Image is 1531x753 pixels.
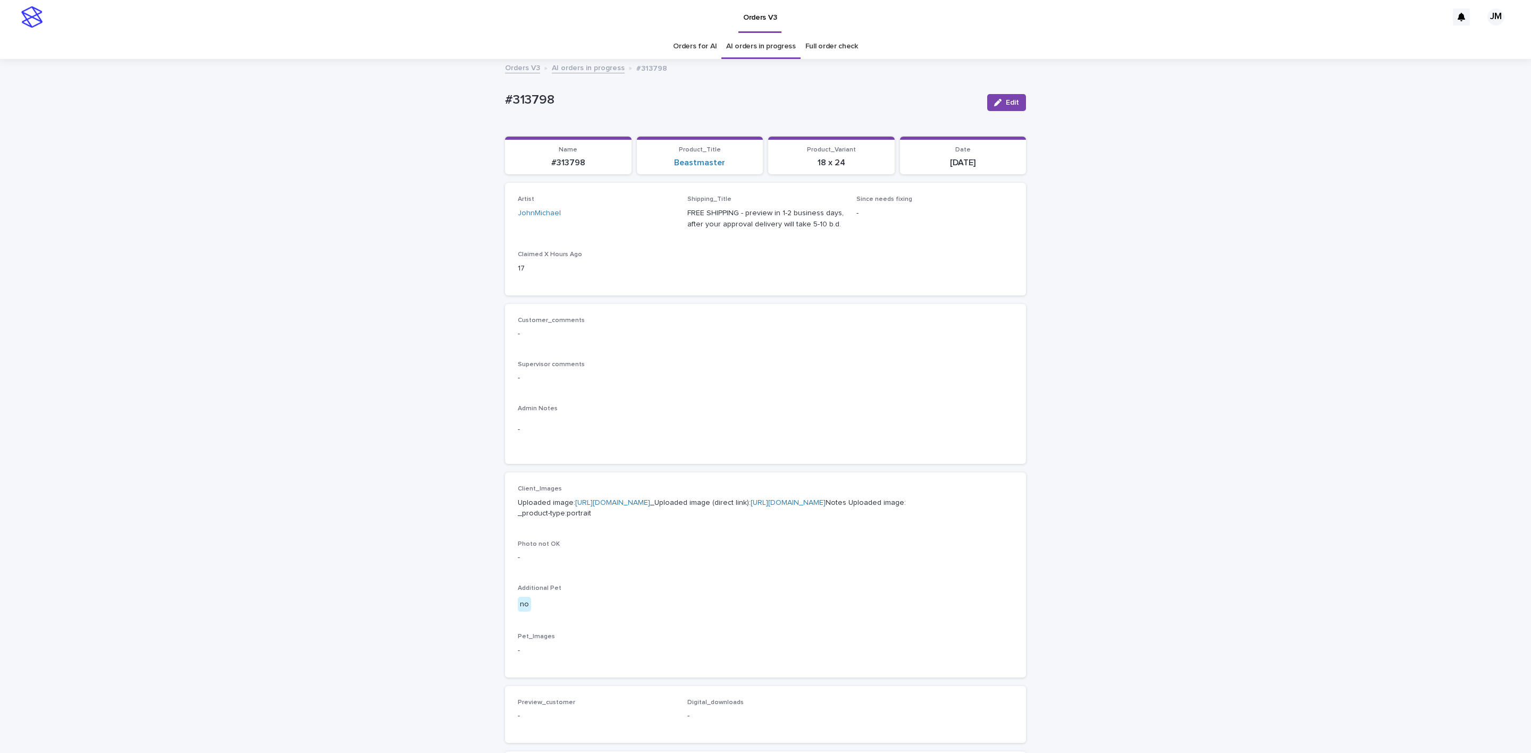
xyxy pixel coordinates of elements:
[518,497,1013,520] p: Uploaded image: _Uploaded image (direct link): Notes Uploaded image: _product-type:portrait
[726,34,796,59] a: AI orders in progress
[518,645,1013,656] p: -
[518,710,675,722] p: -
[518,633,555,640] span: Pet_Images
[955,147,971,153] span: Date
[518,424,1013,435] p: -
[552,61,625,73] a: AI orders in progress
[679,147,721,153] span: Product_Title
[751,499,826,506] a: [URL][DOMAIN_NAME]
[687,710,844,722] p: -
[518,699,575,706] span: Preview_customer
[518,373,1013,384] p: -
[518,541,560,547] span: Photo not OK
[518,208,561,219] a: JohnMichael
[906,158,1020,168] p: [DATE]
[856,208,1013,219] p: -
[575,499,650,506] a: [URL][DOMAIN_NAME]
[687,699,744,706] span: Digital_downloads
[518,328,1013,340] p: -
[636,62,667,73] p: #313798
[518,585,561,591] span: Additional Pet
[511,158,625,168] p: #313798
[807,147,856,153] span: Product_Variant
[518,196,534,202] span: Artist
[518,405,558,412] span: Admin Notes
[775,158,888,168] p: 18 x 24
[687,196,731,202] span: Shipping_Title
[518,317,585,324] span: Customer_comments
[674,158,725,168] a: Beastmaster
[856,196,912,202] span: Since needs fixing
[505,92,979,108] p: #313798
[673,34,717,59] a: Orders for AI
[505,61,540,73] a: Orders V3
[518,251,582,258] span: Claimed X Hours Ago
[518,597,531,612] div: no
[987,94,1026,111] button: Edit
[687,208,844,230] p: FREE SHIPPING - preview in 1-2 business days, after your approval delivery will take 5-10 b.d.
[518,552,1013,563] p: -
[21,6,43,28] img: stacker-logo-s-only.png
[1487,9,1504,26] div: JM
[805,34,858,59] a: Full order check
[559,147,577,153] span: Name
[1006,99,1019,106] span: Edit
[518,263,675,274] p: 17
[518,361,585,368] span: Supervisor comments
[518,486,562,492] span: Client_Images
